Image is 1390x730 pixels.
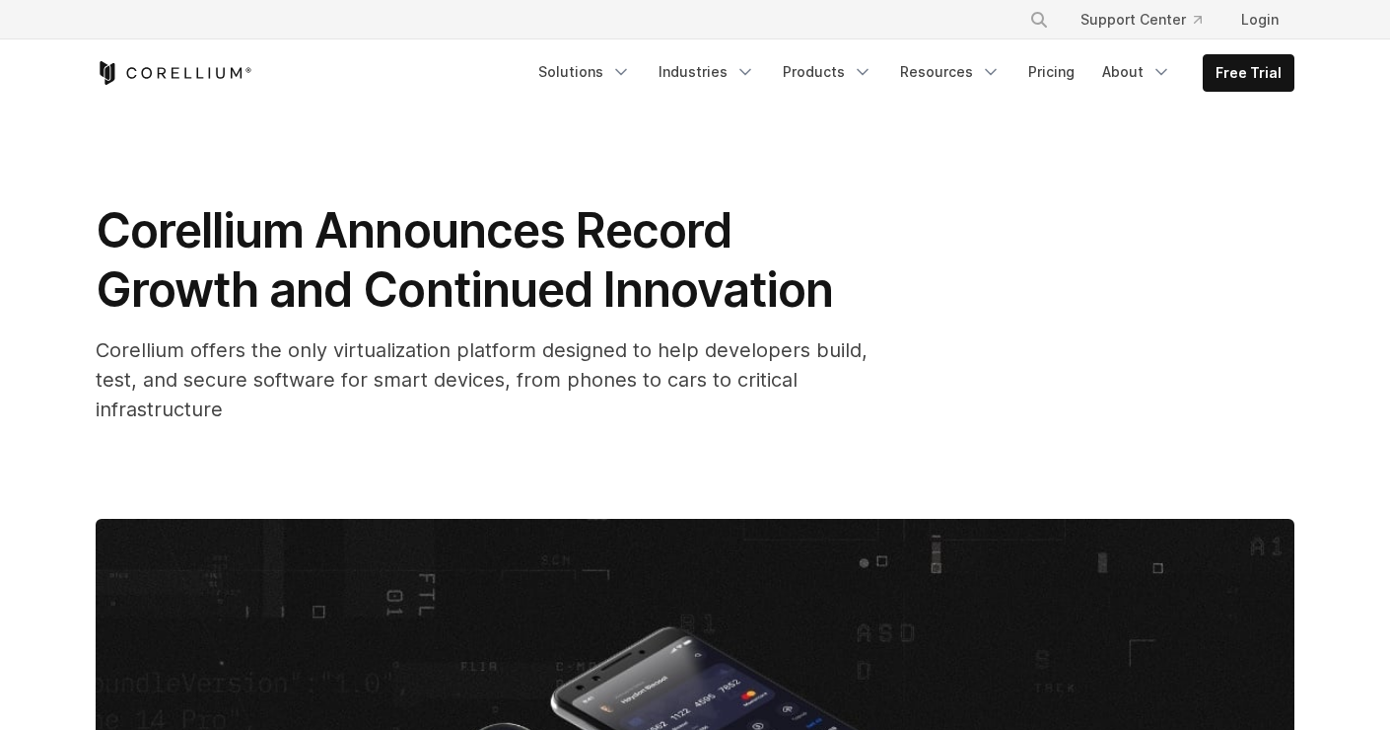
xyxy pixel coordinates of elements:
[96,201,833,319] span: Corellium Announces Record Growth and Continued Innovation
[771,54,884,90] a: Products
[1016,54,1086,90] a: Pricing
[1065,2,1217,37] a: Support Center
[1006,2,1294,37] div: Navigation Menu
[96,61,252,85] a: Corellium Home
[647,54,767,90] a: Industries
[1225,2,1294,37] a: Login
[526,54,643,90] a: Solutions
[1090,54,1183,90] a: About
[1204,55,1293,91] a: Free Trial
[1021,2,1057,37] button: Search
[526,54,1294,92] div: Navigation Menu
[96,338,868,421] span: Corellium offers the only virtualization platform designed to help developers build, test, and se...
[888,54,1012,90] a: Resources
